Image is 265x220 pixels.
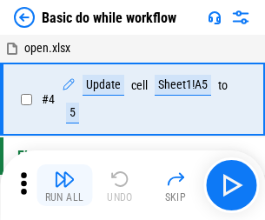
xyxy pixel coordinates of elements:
img: Main button [217,171,245,199]
img: Run All [54,169,75,190]
img: Settings menu [230,7,251,28]
div: Basic do while workflow [42,10,176,26]
button: Skip [148,164,203,206]
span: open.xlsx [24,41,70,55]
span: # 4 [42,92,55,106]
div: Update [83,75,124,96]
div: 5 [66,103,79,123]
div: to [218,79,228,92]
div: Skip [165,192,187,203]
img: Skip [165,169,186,190]
div: cell [131,79,148,92]
img: Support [208,10,222,24]
div: Sheet1!A5 [155,75,211,96]
div: Run All [45,192,84,203]
img: Back [14,7,35,28]
button: Run All [36,164,92,206]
